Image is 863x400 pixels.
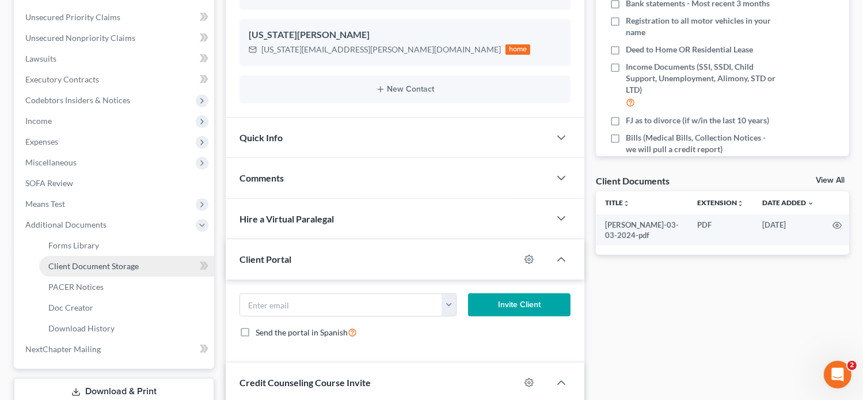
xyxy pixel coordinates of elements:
[688,214,753,246] td: PDF
[25,344,101,354] span: NextChapter Mailing
[239,172,284,183] span: Comments
[39,318,214,339] a: Download History
[16,173,214,194] a: SOFA Review
[16,69,214,90] a: Executory Contracts
[25,157,77,167] span: Miscellaneous
[596,175,670,187] div: Client Documents
[25,220,107,229] span: Additional Documents
[16,48,214,69] a: Lawsuits
[39,277,214,297] a: PACER Notices
[25,74,99,84] span: Executory Contracts
[25,95,130,105] span: Codebtors Insiders & Notices
[25,137,58,146] span: Expenses
[240,294,443,316] input: Enter email
[239,377,371,388] span: Credit Counseling Course Invite
[824,361,851,388] iframe: Intercom live chat
[596,214,688,246] td: [PERSON_NAME]-03-03-2024-pdf
[505,44,531,55] div: home
[626,132,776,155] span: Bills (Medical Bills, Collection Notices - we will pull a credit report)
[239,132,283,143] span: Quick Info
[816,176,845,184] a: View All
[25,33,135,43] span: Unsecured Nonpriority Claims
[626,15,776,38] span: Registration to all motor vehicles in your name
[25,12,120,22] span: Unsecured Priority Claims
[249,28,562,42] div: [US_STATE][PERSON_NAME]
[39,256,214,277] a: Client Document Storage
[261,44,501,55] div: [US_STATE][EMAIL_ADDRESS][PERSON_NAME][DOMAIN_NAME]
[48,323,115,333] span: Download History
[249,85,562,94] button: New Contact
[626,44,753,55] span: Deed to Home OR Residential Lease
[48,240,99,250] span: Forms Library
[737,200,744,207] i: unfold_more
[16,28,214,48] a: Unsecured Nonpriority Claims
[39,235,214,256] a: Forms Library
[753,214,823,246] td: [DATE]
[626,61,776,96] span: Income Documents (SSI, SSDI, Child Support, Unemployment, Alimony, STD or LTD)
[626,115,769,126] span: FJ as to divorce (if w/in the last 10 years)
[16,339,214,360] a: NextChapter Mailing
[807,200,814,207] i: expand_more
[762,198,814,207] a: Date Added expand_more
[239,254,291,265] span: Client Portal
[25,54,56,63] span: Lawsuits
[25,116,52,126] span: Income
[48,261,139,271] span: Client Document Storage
[16,7,214,28] a: Unsecured Priority Claims
[623,200,630,207] i: unfold_more
[25,178,73,188] span: SOFA Review
[605,198,630,207] a: Titleunfold_more
[697,198,744,207] a: Extensionunfold_more
[39,297,214,318] a: Doc Creator
[256,327,348,337] span: Send the portal in Spanish
[48,303,93,312] span: Doc Creator
[239,213,334,224] span: Hire a Virtual Paralegal
[847,361,857,370] span: 2
[48,282,104,292] span: PACER Notices
[25,199,65,209] span: Means Test
[468,293,571,316] button: Invite Client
